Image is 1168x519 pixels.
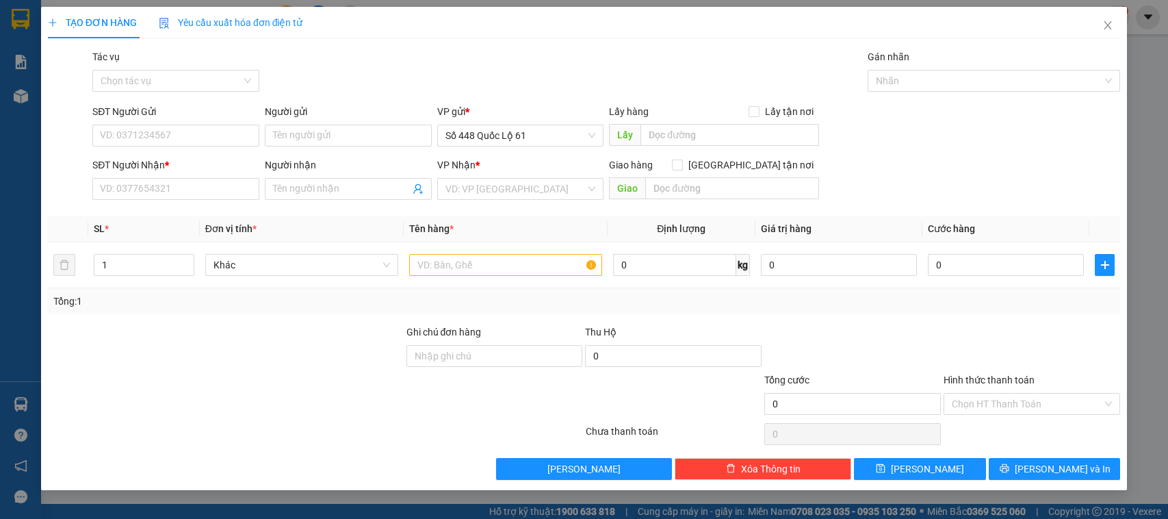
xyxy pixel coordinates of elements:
[92,51,120,62] label: Tác vụ
[265,157,432,173] div: Người nhận
[1095,259,1114,270] span: plus
[741,461,801,477] span: Xóa Thông tin
[159,18,170,29] img: icon
[205,223,257,234] span: Đơn vị tính
[609,160,653,170] span: Giao hàng
[736,254,750,276] span: kg
[94,223,105,234] span: SL
[213,255,390,275] span: Khác
[409,254,602,276] input: VD: Bàn, Ghế
[547,461,621,477] span: [PERSON_NAME]
[48,17,137,28] span: TẠO ĐƠN HÀNG
[53,294,452,309] div: Tổng: 1
[585,327,617,338] span: Thu Hộ
[868,51,909,62] label: Gán nhãn
[1000,464,1009,474] span: printer
[891,461,964,477] span: [PERSON_NAME]
[413,183,424,194] span: user-add
[609,106,649,117] span: Lấy hàng
[609,177,645,199] span: Giao
[989,458,1120,480] button: printer[PERSON_NAME] và In
[640,124,819,146] input: Dọc đường
[437,104,604,119] div: VP gửi
[1102,20,1113,31] span: close
[159,17,303,28] span: Yêu cầu xuất hóa đơn điện tử
[584,424,764,448] div: Chưa thanh toán
[92,104,259,119] div: SĐT Người Gửi
[48,18,57,27] span: plus
[761,254,917,276] input: 0
[1015,461,1111,477] span: [PERSON_NAME] và In
[760,104,819,119] span: Lấy tận nơi
[761,223,812,234] span: Giá trị hàng
[92,157,259,173] div: SĐT Người Nhận
[406,345,583,367] input: Ghi chú đơn hàng
[1095,254,1115,276] button: plus
[437,160,476,170] span: VP Nhận
[53,254,75,276] button: delete
[1089,7,1127,45] button: Close
[406,327,482,338] label: Ghi chú đơn hàng
[683,157,819,173] span: [GEOGRAPHIC_DATA] tận nơi
[265,104,432,119] div: Người gửi
[928,223,975,234] span: Cước hàng
[726,464,736,474] span: delete
[764,375,809,385] span: Tổng cước
[645,177,819,199] input: Dọc đường
[854,458,985,480] button: save[PERSON_NAME]
[496,458,673,480] button: [PERSON_NAME]
[657,223,705,234] span: Định lượng
[675,458,851,480] button: deleteXóa Thông tin
[609,124,640,146] span: Lấy
[944,375,1035,385] label: Hình thức thanh toán
[409,223,454,234] span: Tên hàng
[876,464,885,474] span: save
[445,125,596,146] span: Số 448 Quốc Lộ 61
